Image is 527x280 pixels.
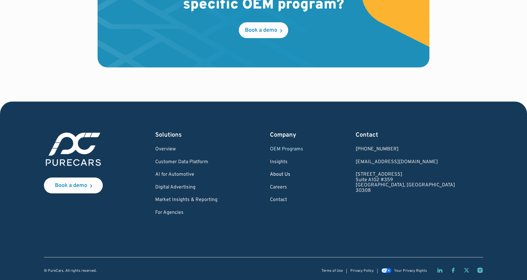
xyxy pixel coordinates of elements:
[356,147,455,152] div: [PHONE_NUMBER]
[55,183,87,188] div: Book a demo
[155,131,217,139] div: Solutions
[356,172,455,193] a: [STREET_ADDRESS]Suite A102 #359[GEOGRAPHIC_DATA], [GEOGRAPHIC_DATA]30308
[321,269,343,273] a: Terms of Use
[394,269,427,273] div: Your Privacy Rights
[477,267,483,273] a: Instagram page
[155,185,217,190] a: Digital Advertising
[450,267,456,273] a: Facebook page
[270,185,303,190] a: Careers
[356,160,455,165] a: Email us
[155,160,217,165] a: Customer Data Platform
[437,267,443,273] a: LinkedIn page
[44,269,97,273] div: © PureCars. All rights reserved.
[155,147,217,152] a: Overview
[270,160,303,165] a: Insights
[350,269,374,273] a: Privacy Policy
[464,267,470,273] a: Twitter X page
[239,22,288,38] a: Book a demo
[270,131,303,139] div: Company
[44,178,103,193] a: Book a demo
[155,210,217,216] a: For Agencies
[356,131,455,139] div: Contact
[245,28,277,33] div: Book a demo
[155,197,217,203] a: Market Insights & Reporting
[44,131,103,168] img: purecars logo
[155,172,217,178] a: AI for Automotive
[270,147,303,152] a: OEM Programs
[381,269,427,273] a: Your Privacy Rights
[270,172,303,178] a: About Us
[270,197,303,203] a: Contact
